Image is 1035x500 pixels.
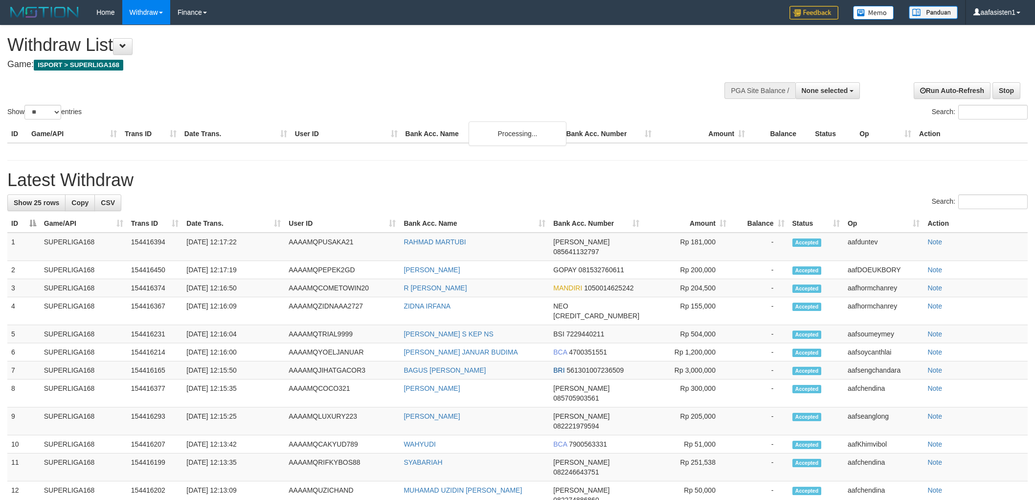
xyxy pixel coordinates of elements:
td: AAAAMQPUSAKA21 [285,233,400,261]
th: Bank Acc. Number: activate to sort column ascending [549,214,643,233]
td: AAAAMQRIFKYBOS88 [285,453,400,481]
td: AAAAMQCAKYUD789 [285,435,400,453]
label: Show entries [7,105,82,119]
span: [PERSON_NAME] [553,384,609,392]
td: [DATE] 12:15:25 [182,407,285,435]
th: User ID [291,125,402,143]
span: Copy 4700351551 to clipboard [569,348,607,356]
th: Balance [749,125,811,143]
td: AAAAMQLUXURY223 [285,407,400,435]
td: - [730,233,788,261]
a: Note [927,412,942,420]
span: [PERSON_NAME] [553,458,609,466]
input: Search: [958,105,1028,119]
a: Copy [65,194,95,211]
td: Rp 51,000 [643,435,730,453]
th: Date Trans.: activate to sort column ascending [182,214,285,233]
a: Note [927,348,942,356]
td: SUPERLIGA168 [40,453,127,481]
span: BCA [553,440,567,448]
td: - [730,435,788,453]
th: Bank Acc. Name: activate to sort column ascending [400,214,549,233]
td: 10 [7,435,40,453]
a: R [PERSON_NAME] [404,284,467,292]
span: NEO [553,302,568,310]
a: Note [927,330,942,338]
a: RAHMAD MARTUBI [404,238,466,246]
span: BRI [553,366,564,374]
a: Note [927,284,942,292]
td: 154416165 [127,361,183,380]
a: [PERSON_NAME] [404,384,460,392]
td: aafsengchandara [844,361,923,380]
span: Copy 5859458176076272 to clipboard [553,312,639,320]
span: None selected [802,87,848,95]
span: Copy 1050014625242 to clipboard [584,284,633,292]
td: 154416450 [127,261,183,279]
td: 9 [7,407,40,435]
a: Note [927,440,942,448]
th: ID [7,125,27,143]
td: 154416394 [127,233,183,261]
td: 8 [7,380,40,407]
span: Accepted [792,459,822,467]
a: Note [927,486,942,494]
td: [DATE] 12:16:50 [182,279,285,297]
td: SUPERLIGA168 [40,233,127,261]
span: Accepted [792,238,822,247]
th: Trans ID: activate to sort column ascending [127,214,183,233]
td: [DATE] 12:13:35 [182,453,285,481]
img: Button%20Memo.svg [853,6,894,20]
td: 1 [7,233,40,261]
td: 154416231 [127,325,183,343]
div: Processing... [469,121,566,146]
a: Note [927,366,942,374]
span: Accepted [792,303,822,311]
td: Rp 1,200,000 [643,343,730,361]
span: Copy 085705903561 to clipboard [553,394,599,402]
td: aafseanglong [844,407,923,435]
td: SUPERLIGA168 [40,279,127,297]
a: WAHYUDI [404,440,436,448]
td: [DATE] 12:16:09 [182,297,285,325]
td: AAAAMQZIDNAAA2727 [285,297,400,325]
a: Show 25 rows [7,194,66,211]
span: ISPORT > SUPERLIGA168 [34,60,123,71]
th: Amount [655,125,749,143]
span: Show 25 rows [14,199,59,207]
td: Rp 251,538 [643,453,730,481]
td: aafchendina [844,453,923,481]
span: Accepted [792,487,822,495]
a: SYABARIAH [404,458,442,466]
td: 154416207 [127,435,183,453]
span: GOPAY [553,266,576,274]
td: SUPERLIGA168 [40,325,127,343]
a: BAGUS [PERSON_NAME] [404,366,486,374]
td: AAAAMQYOELJANUAR [285,343,400,361]
label: Search: [932,105,1028,119]
td: Rp 300,000 [643,380,730,407]
h1: Withdraw List [7,35,680,55]
td: 11 [7,453,40,481]
img: panduan.png [909,6,958,19]
span: Copy 081532760611 to clipboard [579,266,624,274]
td: 154416293 [127,407,183,435]
span: Accepted [792,367,822,375]
td: AAAAMQCOMETOWIN20 [285,279,400,297]
th: Bank Acc. Number [562,125,655,143]
th: Status [811,125,855,143]
td: AAAAMQPEPEK2GD [285,261,400,279]
td: - [730,261,788,279]
th: Action [915,125,1028,143]
a: [PERSON_NAME] JANUAR BUDIMA [404,348,517,356]
span: Copy 082246643751 to clipboard [553,468,599,476]
a: MUHAMAD UZIDIN [PERSON_NAME] [404,486,522,494]
span: Accepted [792,285,822,293]
td: 5 [7,325,40,343]
td: - [730,343,788,361]
td: 154416199 [127,453,183,481]
a: ZIDNA IRFANA [404,302,450,310]
span: Accepted [792,413,822,421]
td: SUPERLIGA168 [40,343,127,361]
th: Status: activate to sort column ascending [788,214,844,233]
